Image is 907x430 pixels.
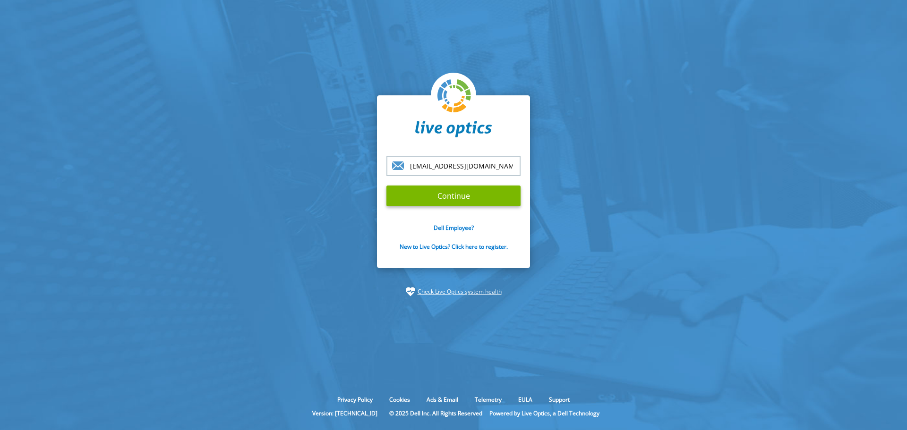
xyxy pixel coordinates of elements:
input: Continue [386,185,521,206]
a: Dell Employee? [434,224,474,232]
a: Check Live Optics system health [418,287,502,296]
a: Ads & Email [419,396,465,404]
img: liveoptics-word.svg [415,121,492,138]
li: © 2025 Dell Inc. All Rights Reserved [385,409,487,417]
a: Support [542,396,577,404]
a: Cookies [382,396,417,404]
a: EULA [511,396,539,404]
img: liveoptics-logo.svg [437,79,471,113]
li: Powered by Live Optics, a Dell Technology [489,409,599,417]
a: Privacy Policy [330,396,380,404]
img: status-check-icon.svg [406,287,415,296]
input: email@address.com [386,156,521,176]
a: New to Live Optics? Click here to register. [400,243,508,251]
a: Telemetry [468,396,509,404]
li: Version: [TECHNICAL_ID] [308,409,382,417]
